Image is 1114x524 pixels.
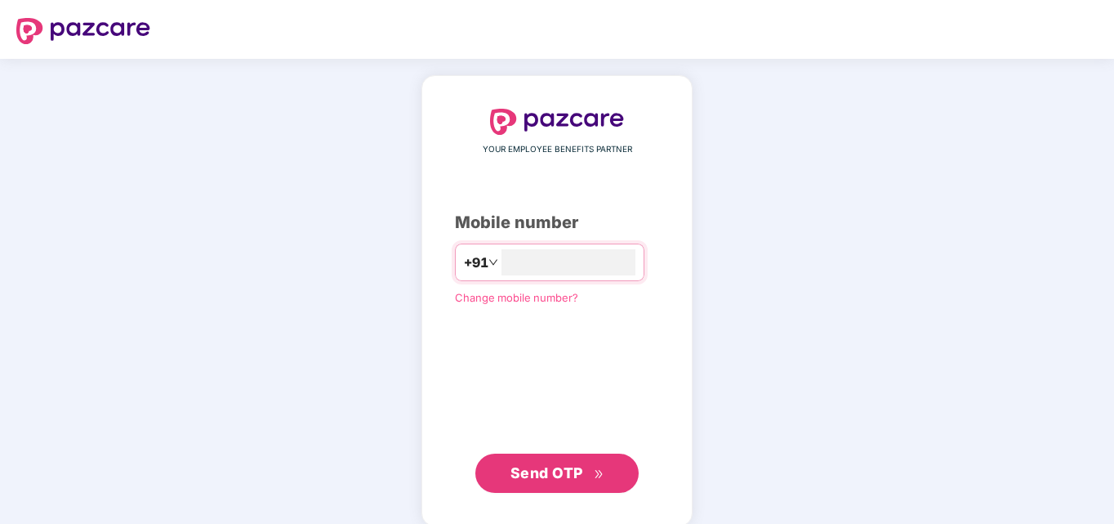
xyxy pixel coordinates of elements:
[594,469,604,480] span: double-right
[455,210,659,235] div: Mobile number
[488,258,498,267] span: down
[510,464,583,481] span: Send OTP
[16,18,150,44] img: logo
[464,253,488,273] span: +91
[490,109,624,135] img: logo
[455,291,578,304] a: Change mobile number?
[475,454,639,493] button: Send OTPdouble-right
[483,143,632,156] span: YOUR EMPLOYEE BENEFITS PARTNER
